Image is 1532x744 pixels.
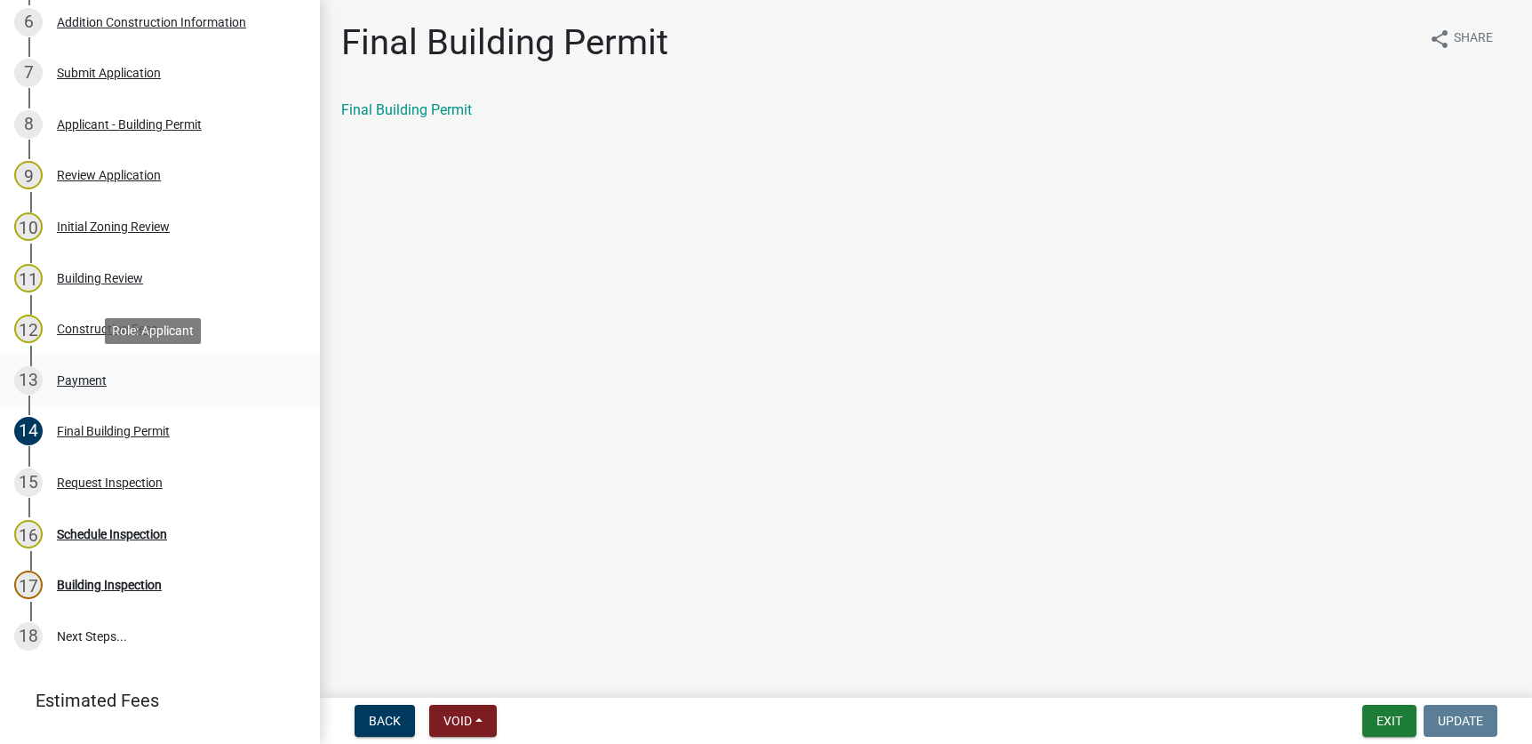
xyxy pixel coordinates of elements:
[14,161,43,189] div: 9
[57,272,143,284] div: Building Review
[14,366,43,395] div: 13
[14,520,43,548] div: 16
[14,622,43,651] div: 18
[57,476,163,489] div: Request Inspection
[14,264,43,292] div: 11
[57,169,161,181] div: Review Application
[341,21,668,64] h1: Final Building Permit
[57,67,161,79] div: Submit Application
[14,212,43,241] div: 10
[57,528,167,540] div: Schedule Inspection
[341,101,472,118] a: Final Building Permit
[14,571,43,599] div: 17
[57,579,162,591] div: Building Inspection
[57,16,246,28] div: Addition Construction Information
[1424,705,1497,737] button: Update
[105,318,201,344] div: Role: Applicant
[14,468,43,497] div: 15
[1362,705,1416,737] button: Exit
[443,714,472,728] span: Void
[57,220,170,233] div: Initial Zoning Review
[14,315,43,343] div: 12
[14,110,43,139] div: 8
[57,323,157,335] div: Construction Fees
[1429,28,1450,50] i: share
[1415,21,1507,56] button: shareShare
[369,714,401,728] span: Back
[1454,28,1493,50] span: Share
[57,374,107,387] div: Payment
[14,59,43,87] div: 7
[355,705,415,737] button: Back
[14,8,43,36] div: 6
[14,417,43,445] div: 14
[1438,714,1483,728] span: Update
[57,425,170,437] div: Final Building Permit
[57,118,202,131] div: Applicant - Building Permit
[14,683,291,718] a: Estimated Fees
[429,705,497,737] button: Void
